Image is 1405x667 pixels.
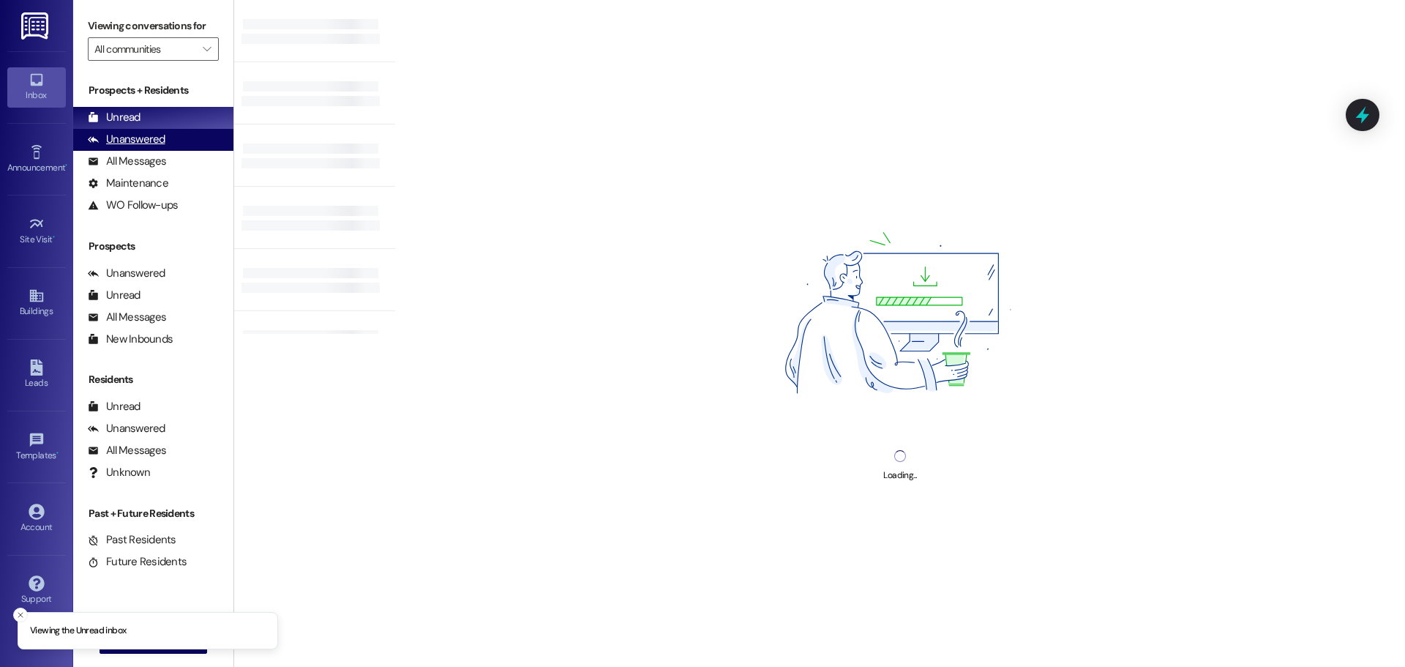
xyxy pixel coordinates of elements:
a: Buildings [7,283,66,323]
a: Inbox [7,67,66,107]
div: Prospects + Residents [73,83,233,98]
div: Unread [88,110,140,125]
a: Account [7,499,66,539]
input: All communities [94,37,195,61]
div: All Messages [88,154,166,169]
div: WO Follow-ups [88,198,178,213]
div: Unanswered [88,421,165,436]
div: Unread [88,399,140,414]
button: Close toast [13,608,28,622]
div: All Messages [88,310,166,325]
div: Residents [73,372,233,387]
a: Leads [7,355,66,395]
div: New Inbounds [88,332,173,347]
a: Site Visit • [7,212,66,251]
a: Support [7,571,66,611]
div: All Messages [88,443,166,458]
div: Future Residents [88,554,187,570]
i:  [203,43,211,55]
div: Unanswered [88,266,165,281]
span: • [65,160,67,171]
div: Unknown [88,465,150,480]
div: Past Residents [88,532,176,548]
div: Maintenance [88,176,168,191]
div: Loading... [883,468,916,483]
div: Past + Future Residents [73,506,233,521]
div: Prospects [73,239,233,254]
label: Viewing conversations for [88,15,219,37]
div: Unread [88,288,140,303]
span: • [56,448,59,458]
div: Unanswered [88,132,165,147]
a: Templates • [7,428,66,467]
span: • [53,232,55,242]
img: ResiDesk Logo [21,12,51,40]
p: Viewing the Unread inbox [30,625,126,638]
